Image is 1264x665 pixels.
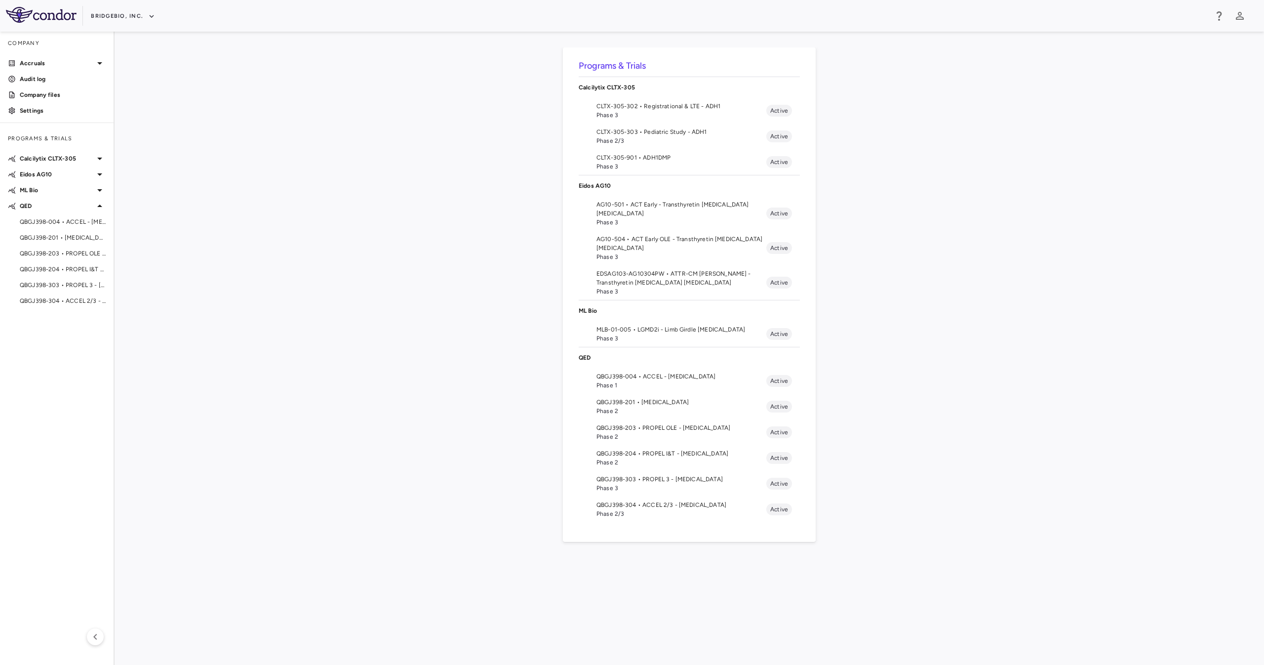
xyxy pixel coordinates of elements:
span: MLB-01-005 • LGMD2i - Limb Girdle [MEDICAL_DATA] [596,325,766,334]
span: CLTX-305-303 • Pediatric Study - ADH1 [596,127,766,136]
span: Phase 2/3 [596,136,766,145]
span: Phase 3 [596,334,766,343]
li: EDSAG103-AG10304PW • ATTR-CM [PERSON_NAME] - Transthyretin [MEDICAL_DATA] [MEDICAL_DATA]Phase 3Ac... [579,265,800,300]
span: QBGJ398-203 • PROPEL OLE - [MEDICAL_DATA] [596,423,766,432]
span: Active [766,278,792,287]
li: MLB-01-005 • LGMD2i - Limb Girdle [MEDICAL_DATA]Phase 3Active [579,321,800,347]
li: CLTX-305-901 • ADH1DMPPhase 3Active [579,149,800,175]
span: Active [766,454,792,462]
p: QED [20,202,94,210]
span: Phase 3 [596,287,766,296]
span: Active [766,505,792,514]
span: CLTX-305-302 • Registrational & LTE - ADH1 [596,102,766,111]
h6: Programs & Trials [579,59,800,73]
span: Phase 2 [596,407,766,416]
span: Active [766,330,792,338]
p: Calcilytix CLTX-305 [579,83,800,92]
span: QBGJ398-303 • PROPEL 3 - [MEDICAL_DATA] [20,281,106,290]
span: AG10-501 • ACT Early - Transthyretin [MEDICAL_DATA] [MEDICAL_DATA] [596,200,766,218]
p: Settings [20,106,106,115]
span: CLTX-305-901 • ADH1DMP [596,153,766,162]
span: Phase 3 [596,218,766,227]
span: Active [766,158,792,166]
span: QBGJ398-201 • [MEDICAL_DATA] [20,233,106,242]
li: QBGJ398-201 • [MEDICAL_DATA]Phase 2Active [579,394,800,419]
p: ML Bio [20,186,94,195]
li: QBGJ398-204 • PROPEL I&T - [MEDICAL_DATA]Phase 2Active [579,445,800,471]
button: BridgeBio, Inc. [91,8,155,24]
p: Accruals [20,59,94,68]
img: logo-full-BYUhSk78.svg [6,7,77,23]
span: Active [766,106,792,115]
span: Phase 3 [596,252,766,261]
span: QBGJ398-201 • [MEDICAL_DATA] [596,398,766,407]
span: Active [766,479,792,488]
span: QBGJ398-004 • ACCEL - [MEDICAL_DATA] [20,217,106,226]
li: CLTX-305-303 • Pediatric Study - ADH1Phase 2/3Active [579,124,800,149]
span: EDSAG103-AG10304PW • ATTR-CM [PERSON_NAME] - Transthyretin [MEDICAL_DATA] [MEDICAL_DATA] [596,269,766,287]
span: Phase 2/3 [596,509,766,518]
p: Company files [20,90,106,99]
span: QBGJ398-303 • PROPEL 3 - [MEDICAL_DATA] [596,475,766,484]
p: Audit log [20,75,106,83]
span: QBGJ398-304 • ACCEL 2/3 - [MEDICAL_DATA] [596,500,766,509]
p: QED [579,353,800,362]
span: QBGJ398-204 • PROPEL I&T - [MEDICAL_DATA] [596,449,766,458]
span: Active [766,244,792,252]
li: QBGJ398-203 • PROPEL OLE - [MEDICAL_DATA]Phase 2Active [579,419,800,445]
span: QBGJ398-204 • PROPEL I&T - [MEDICAL_DATA] [20,265,106,274]
li: AG10-504 • ACT Early OLE - Transthyretin [MEDICAL_DATA] [MEDICAL_DATA]Phase 3Active [579,231,800,265]
span: Active [766,132,792,141]
span: Phase 3 [596,484,766,493]
div: QED [579,347,800,368]
span: Phase 2 [596,458,766,467]
div: Eidos AG10 [579,175,800,196]
p: Calcilytix CLTX-305 [20,154,94,163]
p: ML Bio [579,306,800,315]
span: QBGJ398-203 • PROPEL OLE - [MEDICAL_DATA] [20,249,106,258]
div: ML Bio [579,300,800,321]
span: AG10-504 • ACT Early OLE - Transthyretin [MEDICAL_DATA] [MEDICAL_DATA] [596,235,766,252]
span: Phase 3 [596,111,766,120]
li: AG10-501 • ACT Early - Transthyretin [MEDICAL_DATA] [MEDICAL_DATA]Phase 3Active [579,196,800,231]
span: QBGJ398-004 • ACCEL - [MEDICAL_DATA] [596,372,766,381]
span: QBGJ398-304 • ACCEL 2/3 - [MEDICAL_DATA] [20,296,106,305]
li: QBGJ398-004 • ACCEL - [MEDICAL_DATA]Phase 1Active [579,368,800,394]
li: QBGJ398-303 • PROPEL 3 - [MEDICAL_DATA]Phase 3Active [579,471,800,497]
span: Active [766,402,792,411]
div: Calcilytix CLTX-305 [579,77,800,98]
span: Phase 1 [596,381,766,390]
span: Phase 3 [596,162,766,171]
li: QBGJ398-304 • ACCEL 2/3 - [MEDICAL_DATA]Phase 2/3Active [579,497,800,522]
li: CLTX-305-302 • Registrational & LTE - ADH1Phase 3Active [579,98,800,124]
span: Active [766,376,792,385]
span: Active [766,209,792,218]
p: Eidos AG10 [579,181,800,190]
span: Active [766,428,792,437]
span: Phase 2 [596,432,766,441]
p: Eidos AG10 [20,170,94,179]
